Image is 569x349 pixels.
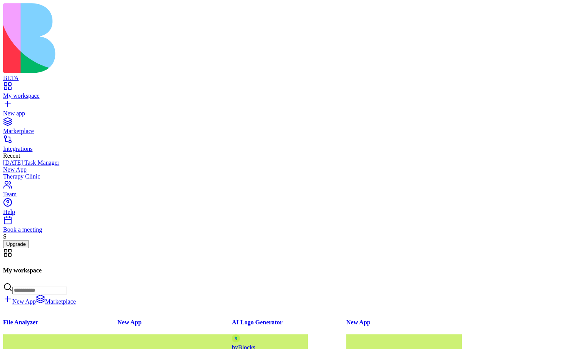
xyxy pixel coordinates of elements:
a: Marketplace [36,298,76,305]
a: New App [3,298,36,305]
h4: My workspace [3,267,566,274]
a: [DATE] Task Manager [3,159,566,166]
a: Upgrade [3,240,29,247]
a: New app [3,103,566,117]
a: Help [3,202,566,215]
div: BETA [3,75,566,82]
div: Team [3,191,566,198]
div: Book a meeting [3,226,566,233]
h4: AI Logo Generator [232,319,346,326]
div: New app [3,110,566,117]
a: Therapy Clinic [3,173,566,180]
button: Upgrade [3,240,29,248]
a: Marketplace [3,121,566,135]
a: Team [3,184,566,198]
span: Recent [3,152,20,159]
img: logo [3,3,313,73]
div: Integrations [3,145,566,152]
a: Book a meeting [3,219,566,233]
h4: New App [346,319,461,326]
a: My workspace [3,85,566,99]
a: New App [3,166,566,173]
div: Marketplace [3,128,566,135]
span: S [3,233,7,240]
div: My workspace [3,92,566,99]
a: BETA [3,68,566,82]
h4: New App [117,319,232,326]
a: Integrations [3,139,566,152]
div: Help [3,209,566,215]
h4: File Analyzer [3,319,117,326]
